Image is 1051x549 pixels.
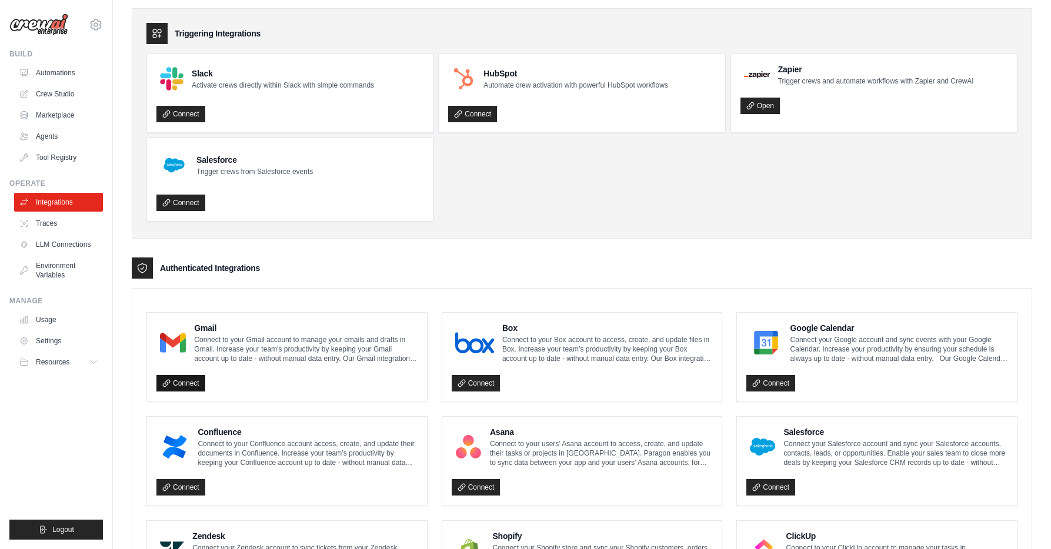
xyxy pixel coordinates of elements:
[196,154,313,166] h4: Salesforce
[9,14,68,36] img: Logo
[160,67,183,91] img: Slack Logo
[483,68,668,79] h4: HubSpot
[196,167,313,176] p: Trigger crews from Salesforce events
[740,98,780,114] a: Open
[750,331,782,354] img: Google Calendar Logo
[452,479,501,496] a: Connect
[14,63,103,82] a: Automations
[52,525,74,534] span: Logout
[192,81,374,90] p: Activate crews directly within Slack with simple commands
[36,357,69,367] span: Resources
[9,296,103,306] div: Manage
[14,148,103,167] a: Tool Registry
[490,426,712,438] h4: Asana
[14,85,103,103] a: Crew Studio
[198,426,417,438] h4: Confluence
[483,81,668,90] p: Automate crew activation with powerful HubSpot workflows
[14,127,103,146] a: Agents
[746,375,795,391] a: Connect
[502,322,712,334] h4: Box
[448,106,497,122] a: Connect
[14,214,103,233] a: Traces
[160,331,186,354] img: Gmail Logo
[790,322,1007,334] h4: Google Calendar
[9,520,103,540] button: Logout
[194,322,417,334] h4: Gmail
[156,479,205,496] a: Connect
[452,67,475,91] img: HubSpot Logo
[750,435,775,458] img: Salesforce Logo
[198,439,417,467] p: Connect to your Confluence account access, create, and update their documents in Confluence. Incr...
[14,310,103,329] a: Usage
[9,49,103,59] div: Build
[14,332,103,350] a: Settings
[778,63,974,75] h4: Zapier
[192,530,417,542] h4: Zendesk
[192,68,374,79] h4: Slack
[744,71,770,78] img: Zapier Logo
[502,335,712,363] p: Connect to your Box account to access, create, and update files in Box. Increase your team’s prod...
[14,106,103,125] a: Marketplace
[160,435,189,458] img: Confluence Logo
[156,195,205,211] a: Connect
[455,435,482,458] img: Asana Logo
[156,375,205,391] a: Connect
[14,235,103,254] a: LLM Connections
[14,256,103,284] a: Environment Variables
[492,530,712,542] h4: Shopify
[156,106,205,122] a: Connect
[778,76,974,86] p: Trigger crews and automate workflows with Zapier and CrewAI
[175,28,261,39] h3: Triggering Integrations
[14,193,103,212] a: Integrations
[160,151,188,179] img: Salesforce Logo
[786,530,1007,542] h4: ClickUp
[452,375,501,391] a: Connect
[783,439,1007,467] p: Connect your Salesforce account and sync your Salesforce accounts, contacts, leads, or opportunit...
[746,479,795,496] a: Connect
[455,331,494,354] img: Box Logo
[490,439,712,467] p: Connect to your users’ Asana account to access, create, and update their tasks or projects in [GE...
[783,426,1007,438] h4: Salesforce
[14,353,103,371] button: Resources
[194,335,417,363] p: Connect to your Gmail account to manage your emails and drafts in Gmail. Increase your team’s pro...
[790,335,1007,363] p: Connect your Google account and sync events with your Google Calendar. Increase your productivity...
[9,179,103,188] div: Operate
[160,262,260,274] h3: Authenticated Integrations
